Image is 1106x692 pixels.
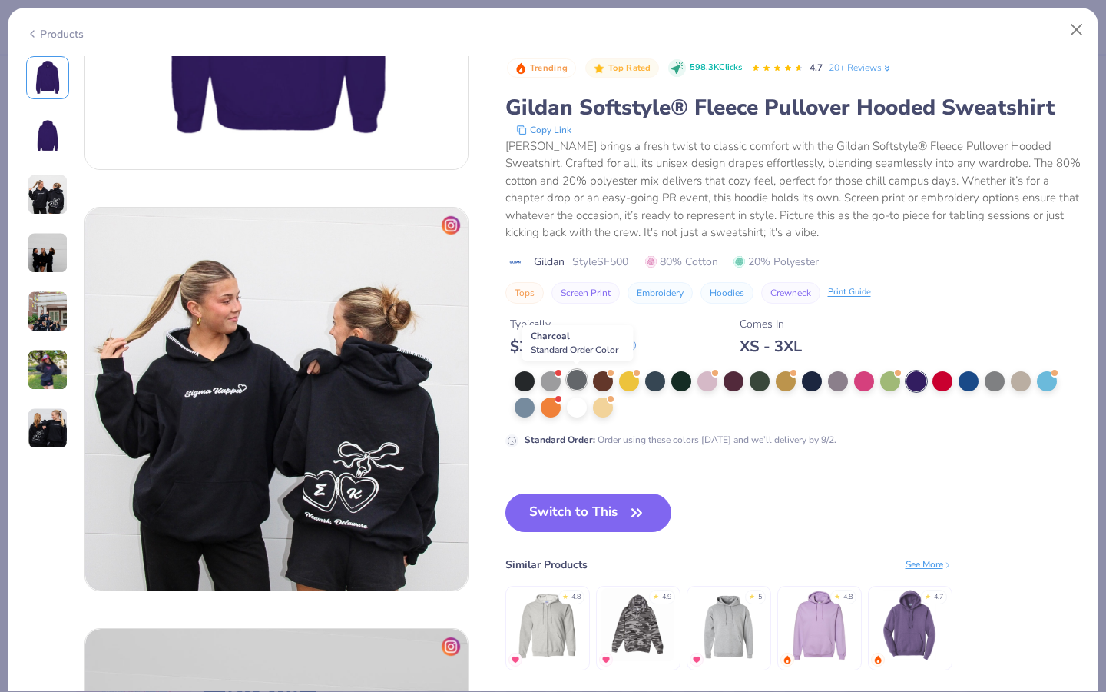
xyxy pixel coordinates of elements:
img: Gildan Adult Heavy Blend 8 Oz. 50/50 Hooded Sweatshirt [783,588,856,661]
strong: Standard Order : [525,434,595,446]
img: MostFav.gif [692,655,701,664]
div: Print Guide [828,286,871,299]
img: insta-icon.png [442,216,460,235]
div: 4.7 Stars [751,56,803,81]
div: ★ [653,592,659,598]
div: Typically [510,316,636,332]
img: brand logo [505,256,526,268]
div: Gildan Softstyle® Fleece Pullover Hooded Sweatshirt [505,93,1081,122]
a: 20+ Reviews [829,61,892,75]
button: Badge Button [507,58,576,78]
span: 598.3K Clicks [690,62,742,75]
img: User generated content [27,349,68,391]
img: MostFav.gif [511,655,520,664]
img: User generated content [27,408,68,449]
div: See More [906,557,952,571]
div: 4.8 [571,592,581,603]
span: Standard Order Color [531,344,618,356]
button: Switch to This [505,494,672,532]
span: 80% Cotton [645,254,718,270]
img: 5313c5f9-325c-4e2b-abf3-026a9f81e289 [85,208,468,591]
div: Order using these colors [DATE] and we’ll delivery by 9/2. [525,433,836,447]
img: Back [29,118,66,155]
img: Top Rated sort [593,62,605,75]
span: Style SF500 [572,254,628,270]
div: ★ [562,592,568,598]
div: XS - 3XL [740,337,802,356]
button: Tops [505,282,544,304]
div: ★ [925,592,931,598]
div: Similar Products [505,557,588,573]
button: copy to clipboard [512,122,576,138]
img: insta-icon.png [442,637,460,656]
span: Top Rated [608,64,651,72]
img: Hanes Adult 9.7 Oz. Ultimate Cotton 90/10 Pullover Hood [692,588,765,661]
img: trending.gif [873,655,882,664]
button: Hoodies [700,282,753,304]
button: Screen Print [551,282,620,304]
div: 4.8 [843,592,853,603]
span: Gildan [534,254,565,270]
button: Embroidery [628,282,693,304]
img: MostFav.gif [601,655,611,664]
img: User generated content [27,174,68,215]
img: Lane Seven Unisex Premium Pullover Hooded Sweatshirt [601,588,674,661]
button: Crewneck [761,282,820,304]
img: User generated content [27,232,68,274]
button: Badge Button [585,58,659,78]
button: Close [1062,15,1091,45]
div: Charcoal [522,325,634,361]
div: 5 [758,592,762,603]
div: 4.9 [662,592,671,603]
div: ★ [749,592,755,598]
div: 4.7 [934,592,943,603]
img: User generated content [27,291,68,332]
span: Trending [530,64,568,72]
div: Comes In [740,316,802,332]
img: Gildan Heavy Blend 50/50 Full-Zip Hooded Sweatshirt [511,588,584,661]
div: [PERSON_NAME] brings a fresh twist to classic comfort with the Gildan Softstyle® Fleece Pullover ... [505,138,1081,241]
img: Port & Company Core Fleece Pullover Hooded Sweatshirt [873,588,946,661]
div: Products [26,26,84,42]
div: $ 32.00 - $ 40.00 [510,337,636,356]
span: 4.7 [810,62,823,74]
img: trending.gif [783,655,792,664]
span: 20% Polyester [733,254,819,270]
img: Trending sort [515,62,527,75]
div: ★ [834,592,840,598]
img: Front [29,59,66,96]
